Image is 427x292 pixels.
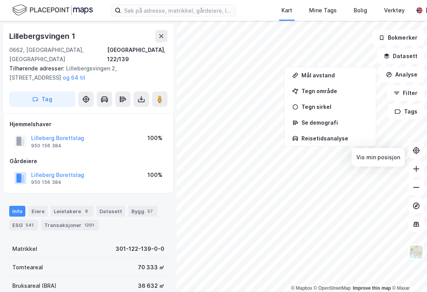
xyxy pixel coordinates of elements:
[12,263,43,272] div: Tomteareal
[12,281,56,290] div: Bruksareal (BRA)
[9,30,76,42] div: Lillebergsvingen 1
[291,285,312,291] a: Mapbox
[96,206,125,217] div: Datasett
[377,48,424,64] button: Datasett
[83,221,96,229] div: 1291
[128,206,157,217] div: Bygg
[138,263,164,272] div: 70 333 ㎡
[379,67,424,82] button: Analyse
[387,85,424,101] button: Filter
[83,207,90,215] div: 8
[353,285,391,291] a: Improve this map
[9,206,25,217] div: Info
[301,135,368,142] div: Reisetidsanalyse
[12,3,93,17] img: logo.f888ab2527a4732fd821a326f86c7f29.svg
[389,255,427,292] iframe: Chat Widget
[384,6,405,15] div: Verktøy
[354,6,367,15] div: Bolig
[309,6,337,15] div: Mine Tags
[107,45,167,64] div: [GEOGRAPHIC_DATA], 122/139
[31,143,61,149] div: 950 156 384
[138,281,164,290] div: 36 632 ㎡
[41,220,99,230] div: Transaksjoner
[372,30,424,45] button: Bokmerker
[121,5,236,16] input: Søk på adresse, matrikkel, gårdeiere, leietakere eller personer
[314,285,351,291] a: OpenStreetMap
[147,170,162,180] div: 100%
[10,157,167,166] div: Gårdeiere
[9,64,161,82] div: Lillebergsvingen 2, [STREET_ADDRESS]
[301,72,368,78] div: Mål avstand
[24,221,35,229] div: 541
[51,206,93,217] div: Leietakere
[9,92,75,107] button: Tag
[301,119,368,126] div: Se demografi
[389,255,427,292] div: Kontrollprogram for chat
[409,245,424,259] img: Z
[12,244,37,254] div: Matrikkel
[146,207,154,215] div: 57
[31,179,61,185] div: 950 156 384
[28,206,48,217] div: Eiere
[388,104,424,119] button: Tags
[301,103,368,110] div: Tegn sirkel
[9,65,66,72] span: Tilhørende adresser:
[9,45,107,64] div: 0662, [GEOGRAPHIC_DATA], [GEOGRAPHIC_DATA]
[9,220,38,230] div: ESG
[281,6,292,15] div: Kart
[301,88,368,94] div: Tegn område
[10,120,167,129] div: Hjemmelshaver
[116,244,164,254] div: 301-122-139-0-0
[147,133,162,143] div: 100%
